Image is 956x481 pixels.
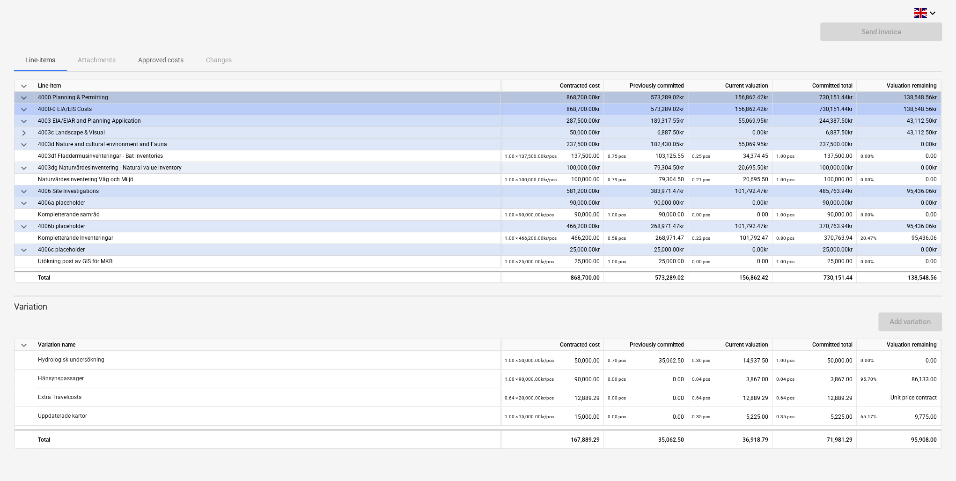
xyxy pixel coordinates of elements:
div: 244,387.50kr [772,115,857,127]
small: 0.00% [860,259,874,264]
div: 100,000.00 [776,174,853,185]
div: 0.00 [692,209,768,221]
small: 1.00 pcs [776,358,794,363]
small: 0.35 pcs [776,414,794,419]
div: 0.00kr [857,162,941,174]
p: Approved costs [138,55,184,65]
div: 4006 Site Investigations [38,185,497,197]
p: Variation [14,301,942,312]
small: 0.22 pcs [692,236,710,241]
div: 90,000.00 [505,209,600,221]
div: 138,548.56kr [857,104,941,115]
small: 0.04 pcs [776,377,794,382]
span: keyboard_arrow_down [18,139,29,150]
small: 1.00 × 100,000.00kr / pcs [505,177,557,182]
div: 25,000.00kr [772,244,857,256]
div: 25,000.00kr [501,244,604,256]
div: 0.00 [608,407,684,426]
div: 156,862.42 [692,272,768,284]
div: 0.00kr [688,127,772,139]
div: 0.00 [608,388,684,407]
div: Current valuation [688,339,772,351]
span: keyboard_arrow_down [18,92,29,104]
small: 1.00 × 137,500.00kr / pcs [505,154,557,159]
p: Uppdaterade kartor [38,412,87,420]
div: 5,225.00 [776,407,853,426]
small: 20.47% [860,236,876,241]
div: Variation name [34,339,501,351]
div: Valuation remaining [857,80,941,92]
p: Hydrologisk undersökning [38,356,104,364]
div: 25,000.00 [608,256,684,267]
div: 86,133.00 [860,370,937,389]
div: 43,112.50kr [857,115,941,127]
small: 0.70 pcs [608,358,626,363]
div: 71,981.29 [772,429,857,448]
div: 4003d Nature and cultural environment and Fauna [38,139,497,150]
div: 15,000.00 [505,407,600,426]
div: 156,862.42kr [688,104,772,115]
div: 12,889.29 [692,388,768,407]
div: 137,500.00 [776,150,853,162]
span: keyboard_arrow_down [18,81,29,92]
div: 55,069.95kr [688,115,772,127]
div: 20,695.50kr [688,162,772,174]
div: Utökning post av GIS för MKB [38,256,497,267]
div: 182,430.05kr [604,139,688,150]
div: 868,700.00 [505,272,600,284]
div: 90,000.00kr [772,197,857,209]
div: 34,374.45 [692,150,768,162]
div: 137,500.00 [505,150,600,162]
div: 287,500.00kr [501,115,604,127]
small: 1.00 × 90,000.00kr / pcs [505,212,554,217]
div: 237,500.00kr [501,139,604,150]
div: 485,763.94kr [772,185,857,197]
small: 1.00 × 50,000.00kr / pcs [505,358,554,363]
span: keyboard_arrow_down [18,186,29,197]
div: 4000 Planning & Permitting [38,92,497,104]
div: 5,225.00 [692,407,768,426]
div: 12,889.29 [776,388,853,407]
small: 0.79 pcs [608,177,626,182]
div: Unit price contract [857,388,941,407]
span: keyboard_arrow_down [18,221,29,232]
div: 0.00 [692,256,768,267]
div: 9,775.00 [860,407,937,426]
small: 1.00 pcs [608,212,626,217]
small: 0.00% [860,212,874,217]
div: 268,971.47kr [604,221,688,232]
small: 1.00 pcs [608,259,626,264]
div: 90,000.00kr [604,197,688,209]
div: 90,000.00kr [501,197,604,209]
small: 1.00 × 466,200.00kr / pcs [505,236,557,241]
div: 101,792.47 [692,232,768,244]
div: Previously committed [604,80,688,92]
div: 4006c placeholder [38,244,497,256]
div: Line-item [34,80,501,92]
div: Contracted cost [501,80,604,92]
span: keyboard_arrow_down [18,163,29,174]
div: 730,151.44kr [772,104,857,115]
div: 4003 EIA/EIAR and Planning Application [38,115,497,127]
div: 0.00kr [688,244,772,256]
div: 100,000.00kr [772,162,857,174]
div: 100,000.00 [505,174,600,185]
small: 0.64 × 20,000.00kr / pcs [505,395,554,400]
div: 383,971.47kr [604,185,688,197]
div: 101,792.47kr [688,185,772,197]
div: 95,436.06 [860,232,937,244]
div: 100,000.00kr [501,162,604,174]
div: 3,867.00 [776,370,853,389]
p: Hänsynspassager [38,375,84,383]
div: 25,000.00kr [604,244,688,256]
div: 3,867.00 [692,370,768,389]
small: 1.00 pcs [776,154,794,159]
div: 0.00 [860,174,937,185]
div: 573,289.02kr [604,104,688,115]
div: 581,200.00kr [501,185,604,197]
small: 0.75 pcs [608,154,626,159]
small: 1.00 × 25,000.00kr / pcs [505,259,554,264]
small: 0.21 pcs [692,177,710,182]
div: 95,908.00 [857,429,941,448]
div: 0.00kr [857,139,941,150]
